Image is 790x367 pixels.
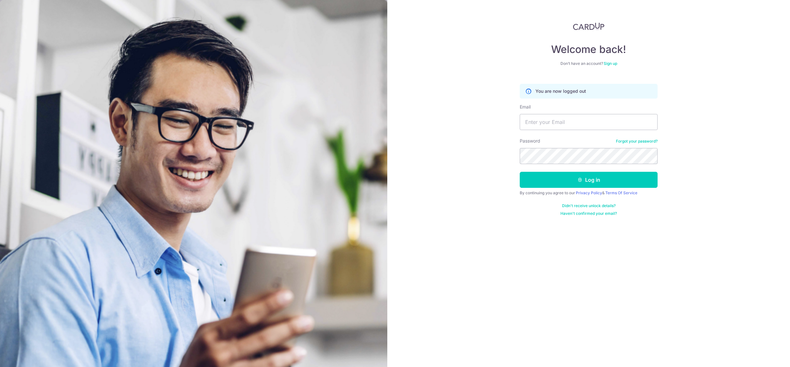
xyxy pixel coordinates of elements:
h4: Welcome back! [520,43,658,56]
label: Password [520,138,540,144]
div: Don’t have an account? [520,61,658,66]
button: Log in [520,172,658,188]
p: You are now logged out [535,88,586,94]
a: Privacy Policy [576,190,602,195]
label: Email [520,104,531,110]
img: CardUp Logo [573,22,604,30]
a: Haven't confirmed your email? [560,211,617,216]
a: Didn't receive unlock details? [562,203,616,208]
a: Terms Of Service [605,190,637,195]
input: Enter your Email [520,114,658,130]
div: By continuing you agree to our & [520,190,658,196]
a: Sign up [604,61,617,66]
a: Forgot your password? [616,139,658,144]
